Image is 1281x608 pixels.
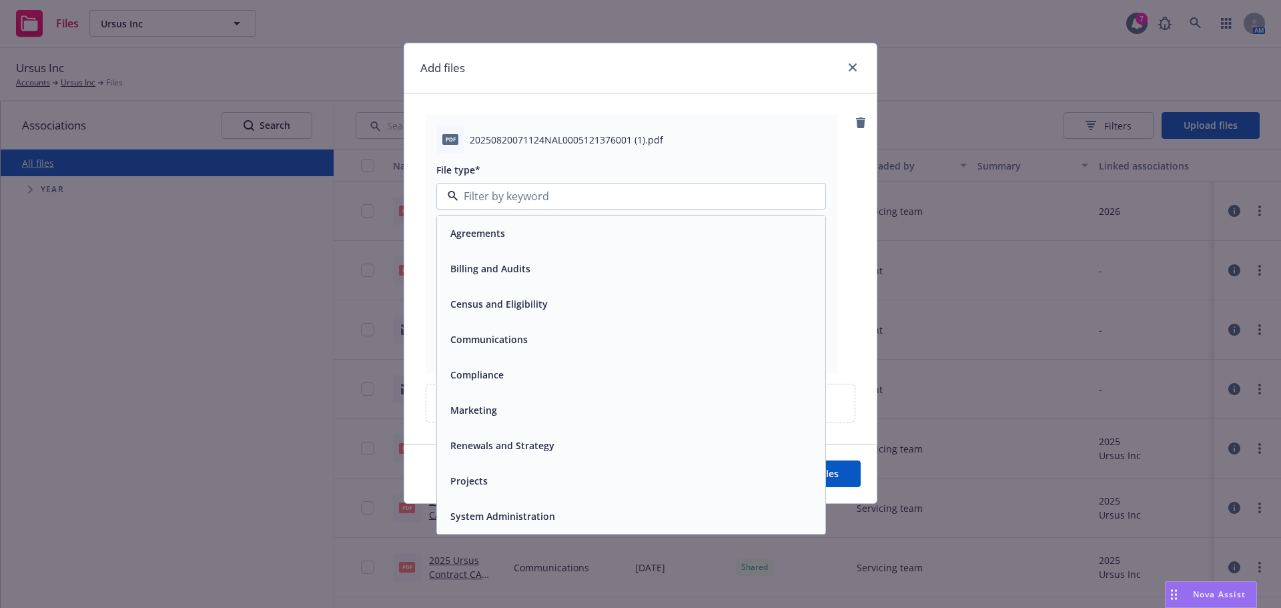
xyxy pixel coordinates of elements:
[426,384,855,422] div: Upload new files
[1166,582,1182,607] div: Drag to move
[1193,589,1246,600] span: Nova Assist
[450,297,548,311] button: Census and Eligibility
[450,509,555,523] button: System Administration
[458,188,799,204] input: Filter by keyword
[450,474,488,488] button: Projects
[450,368,504,382] button: Compliance
[442,134,458,144] span: pdf
[845,59,861,75] a: close
[420,59,465,77] h1: Add files
[450,403,497,417] button: Marketing
[450,438,554,452] button: Renewals and Strategy
[1165,581,1257,608] button: Nova Assist
[450,226,505,240] button: Agreements
[470,133,663,147] span: 20250820071124NAL0005121376001 (1).pdf
[450,262,530,276] button: Billing and Audits
[436,164,480,176] span: File type*
[853,115,869,131] a: remove
[450,332,528,346] button: Communications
